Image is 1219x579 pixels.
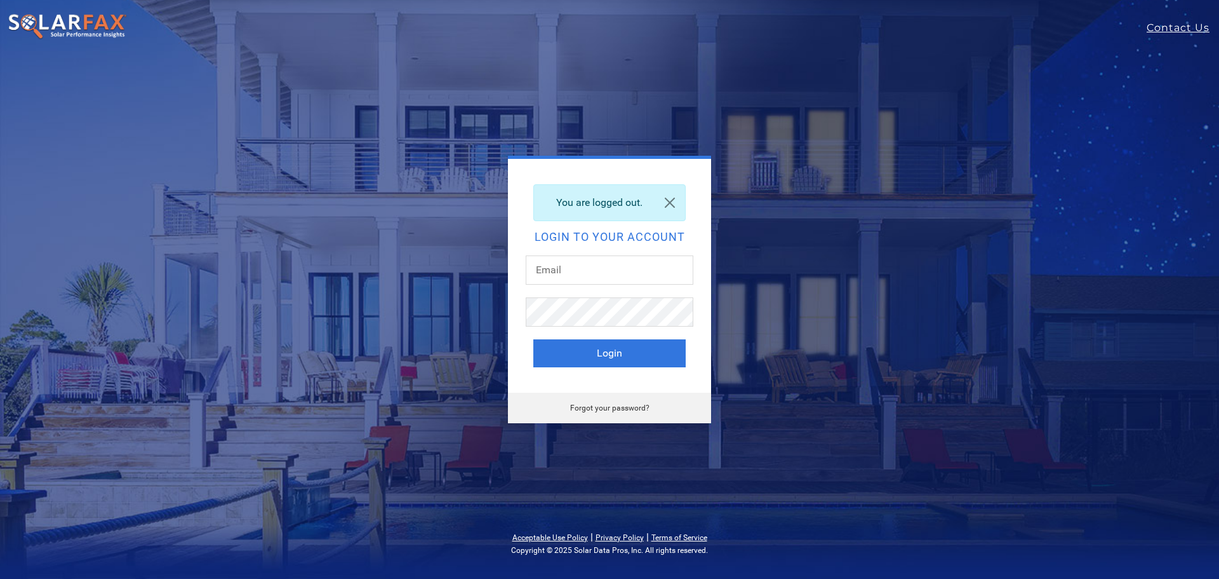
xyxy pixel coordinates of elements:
[590,531,593,543] span: |
[570,404,649,412] a: Forgot your password?
[655,185,685,221] a: Close
[1147,20,1219,36] a: Contact Us
[512,533,588,542] a: Acceptable Use Policy
[533,339,686,367] button: Login
[526,255,693,285] input: Email
[533,184,686,221] div: You are logged out.
[646,531,649,543] span: |
[651,533,707,542] a: Terms of Service
[596,533,644,542] a: Privacy Policy
[8,13,127,40] img: SolarFax
[533,231,686,243] h2: Login to your account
